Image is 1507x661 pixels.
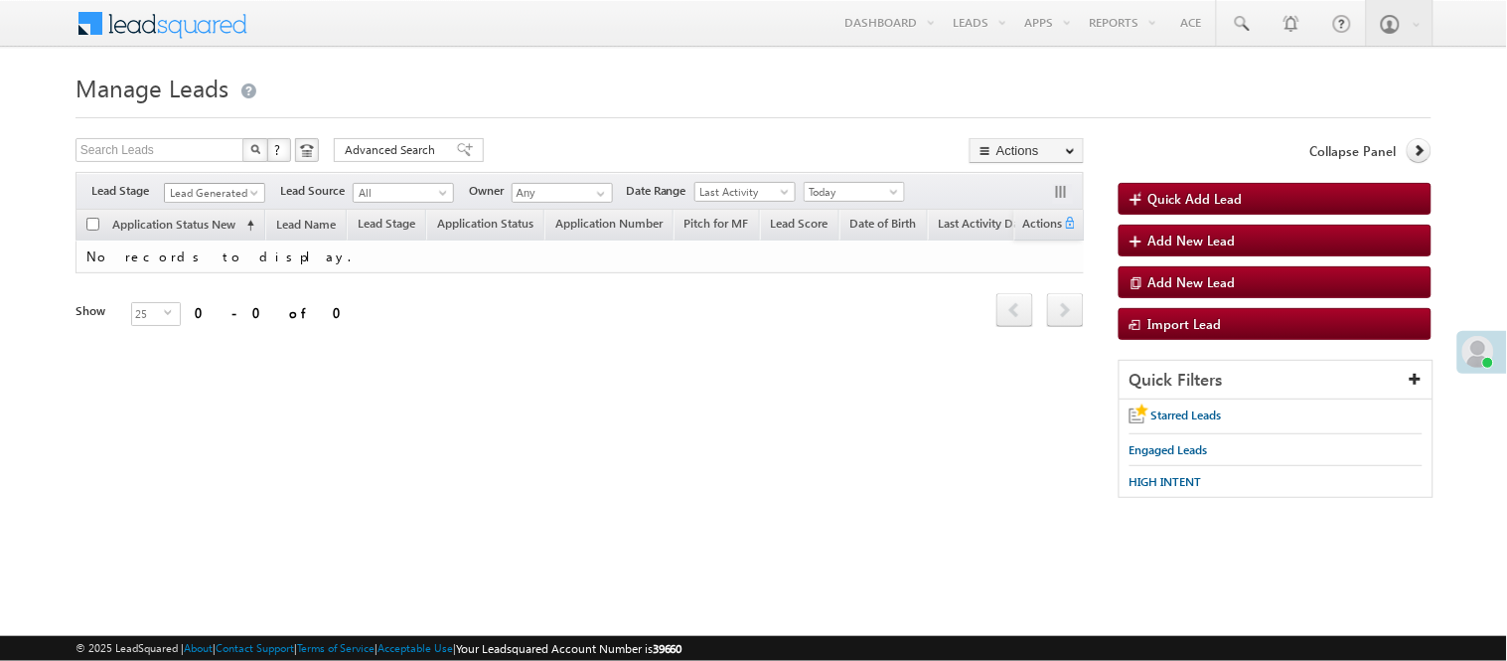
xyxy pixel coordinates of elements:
[1151,408,1222,422] span: Starred Leads
[850,216,917,231] span: Date of Birth
[840,213,927,239] a: Date of Birth
[684,216,749,231] span: Pitch for MF
[1310,142,1397,160] span: Collapse Panel
[996,295,1033,327] a: prev
[805,183,899,201] span: Today
[804,182,905,202] a: Today
[771,216,829,231] span: Lead Score
[996,293,1033,327] span: prev
[427,213,543,239] a: Application Status
[694,182,796,202] a: Last Activity
[267,138,291,162] button: ?
[512,183,613,203] input: Type to Search
[545,213,673,239] a: Application Number
[761,213,838,239] a: Lead Score
[266,214,346,240] a: Lead Name
[353,183,454,203] a: All
[354,184,448,202] span: All
[1148,315,1222,332] span: Import Lead
[102,213,264,239] a: Application Status New (sorted ascending)
[345,141,441,159] span: Advanced Search
[75,302,115,320] div: Show
[75,639,682,658] span: © 2025 LeadSquared | | | | |
[626,182,694,200] span: Date Range
[216,641,294,654] a: Contact Support
[929,213,1040,239] a: Last Activity Date
[164,183,265,203] a: Lead Generated
[297,641,375,654] a: Terms of Service
[75,241,1112,273] td: No records to display.
[555,216,663,231] span: Application Number
[274,141,283,158] span: ?
[695,183,790,201] span: Last Activity
[348,213,425,239] a: Lead Stage
[112,217,235,232] span: Application Status New
[75,72,228,103] span: Manage Leads
[1120,361,1432,400] div: Quick Filters
[86,218,99,231] input: Check all records
[1148,190,1243,207] span: Quick Add Lead
[469,182,512,200] span: Owner
[1148,273,1236,290] span: Add New Lead
[132,303,164,325] span: 25
[238,218,254,234] span: (sorted ascending)
[358,216,415,231] span: Lead Stage
[1014,213,1062,239] span: Actions
[1148,232,1236,248] span: Add New Lead
[586,184,611,204] a: Show All Items
[164,308,180,317] span: select
[456,641,682,656] span: Your Leadsquared Account Number is
[970,138,1084,163] button: Actions
[280,182,353,200] span: Lead Source
[1047,295,1084,327] a: next
[377,641,453,654] a: Acceptable Use
[437,216,533,231] span: Application Status
[675,213,759,239] a: Pitch for MF
[91,182,164,200] span: Lead Stage
[1130,442,1208,457] span: Engaged Leads
[653,641,682,656] span: 39660
[250,144,260,154] img: Search
[165,184,259,202] span: Lead Generated
[1130,474,1202,489] span: HIGH INTENT
[184,641,213,654] a: About
[1047,293,1084,327] span: next
[195,301,354,324] div: 0 - 0 of 0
